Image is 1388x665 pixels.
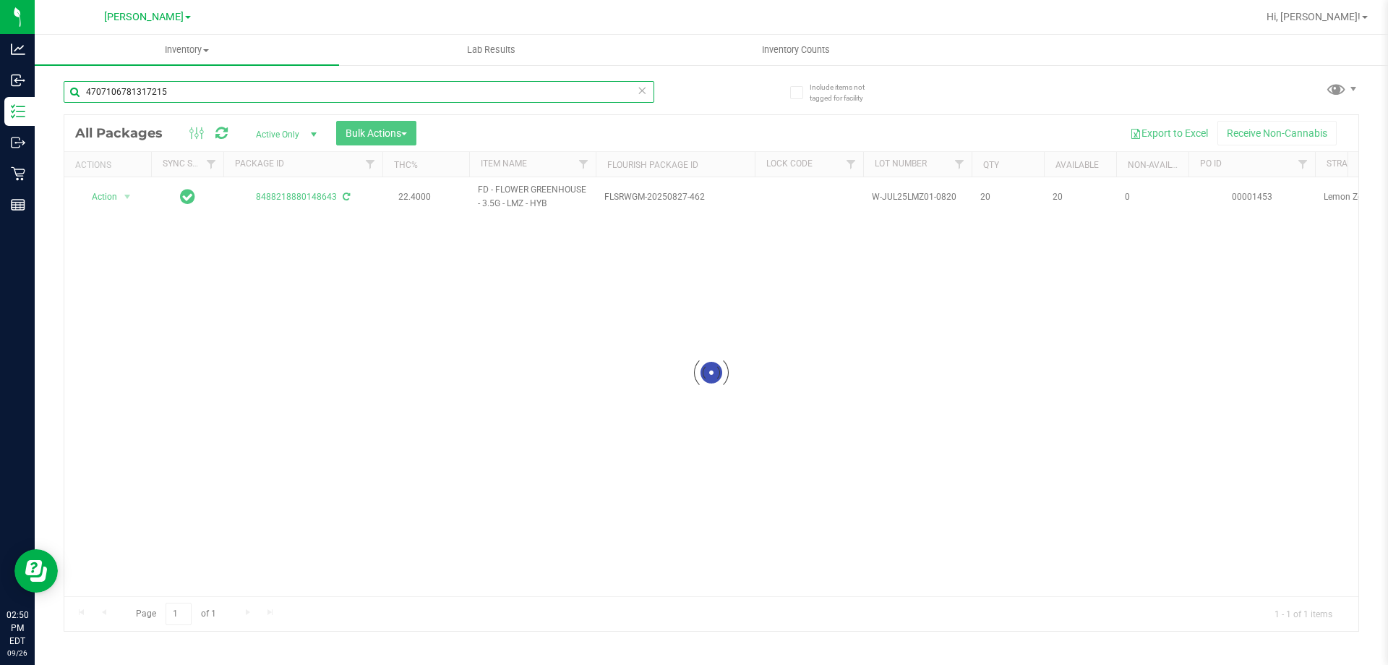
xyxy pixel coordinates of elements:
inline-svg: Retail [11,166,25,181]
inline-svg: Outbound [11,135,25,150]
inline-svg: Reports [11,198,25,212]
span: Include items not tagged for facility [810,82,882,103]
span: Inventory Counts [742,43,849,56]
iframe: Resource center [14,549,58,593]
input: Search Package ID, Item Name, SKU, Lot or Part Number... [64,81,654,103]
span: [PERSON_NAME] [104,11,184,23]
a: Inventory Counts [643,35,948,65]
inline-svg: Analytics [11,42,25,56]
span: Inventory [35,43,339,56]
p: 02:50 PM EDT [7,609,28,648]
a: Inventory [35,35,339,65]
inline-svg: Inbound [11,73,25,88]
span: Clear [637,81,647,100]
span: Lab Results [447,43,535,56]
a: Lab Results [339,35,643,65]
inline-svg: Inventory [11,104,25,119]
span: Hi, [PERSON_NAME]! [1267,11,1361,22]
p: 09/26 [7,648,28,658]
